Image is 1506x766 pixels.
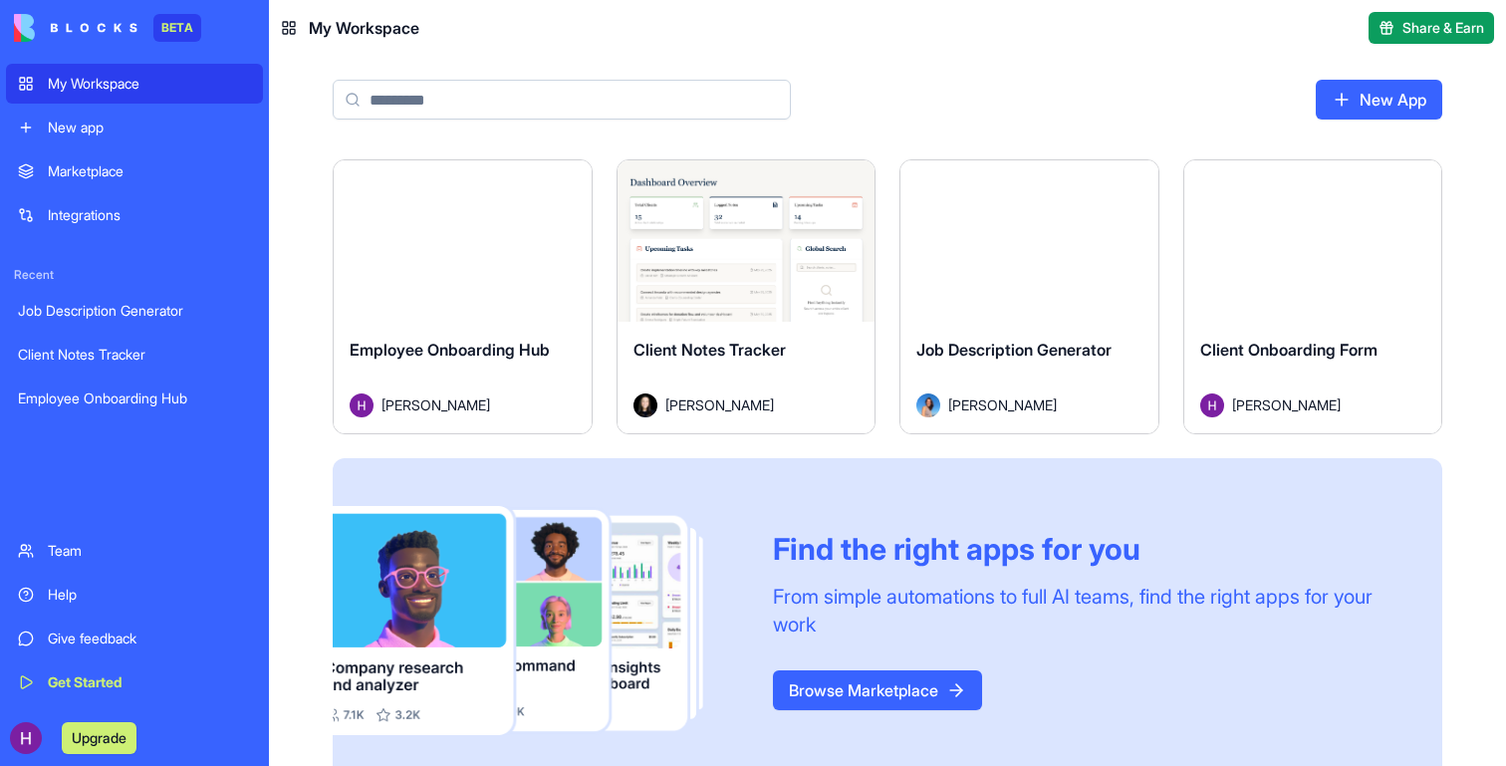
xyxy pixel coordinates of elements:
span: My Workspace [309,16,419,40]
div: From simple automations to full AI teams, find the right apps for your work [773,583,1394,638]
div: Get Started [48,672,251,692]
div: Give feedback [48,629,251,648]
div: Job Description Generator [18,301,251,321]
img: Avatar [916,393,940,417]
a: Job Description Generator [6,291,263,331]
a: Team [6,531,263,571]
a: Client Notes Tracker [6,335,263,375]
a: Help [6,575,263,615]
a: Get Started [6,662,263,702]
a: New app [6,108,263,147]
div: New app [48,118,251,137]
img: Avatar [633,393,657,417]
a: Upgrade [62,727,136,747]
a: Give feedback [6,619,263,658]
a: Browse Marketplace [773,670,982,710]
div: Help [48,585,251,605]
div: My Workspace [48,74,251,94]
img: logo [14,14,137,42]
div: Integrations [48,205,251,225]
span: [PERSON_NAME] [665,394,774,415]
span: Recent [6,267,263,283]
img: Avatar [1200,393,1224,417]
span: [PERSON_NAME] [948,394,1057,415]
span: [PERSON_NAME] [381,394,490,415]
span: Client Onboarding Form [1200,340,1378,360]
button: Upgrade [62,722,136,754]
img: Frame_181_egmpey.png [333,506,741,735]
button: Share & Earn [1369,12,1494,44]
a: Employee Onboarding HubAvatar[PERSON_NAME] [333,159,593,434]
div: Marketplace [48,161,251,181]
span: Client Notes Tracker [633,340,786,360]
span: [PERSON_NAME] [1232,394,1341,415]
a: BETA [14,14,201,42]
a: Client Onboarding FormAvatar[PERSON_NAME] [1183,159,1443,434]
img: ACg8ocKzPzImrkkWXBHegFj_Rtd7m3m5YLeGrrhjpOwjCwREYEHS-w=s96-c [10,722,42,754]
a: Job Description GeneratorAvatar[PERSON_NAME] [899,159,1159,434]
img: Avatar [350,393,374,417]
span: Job Description Generator [916,340,1112,360]
a: Employee Onboarding Hub [6,379,263,418]
a: My Workspace [6,64,263,104]
span: Employee Onboarding Hub [350,340,550,360]
div: Find the right apps for you [773,531,1394,567]
a: Marketplace [6,151,263,191]
div: Client Notes Tracker [18,345,251,365]
div: BETA [153,14,201,42]
div: Team [48,541,251,561]
span: Share & Earn [1402,18,1484,38]
a: Client Notes TrackerAvatar[PERSON_NAME] [617,159,877,434]
a: New App [1316,80,1442,120]
a: Integrations [6,195,263,235]
div: Employee Onboarding Hub [18,388,251,408]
